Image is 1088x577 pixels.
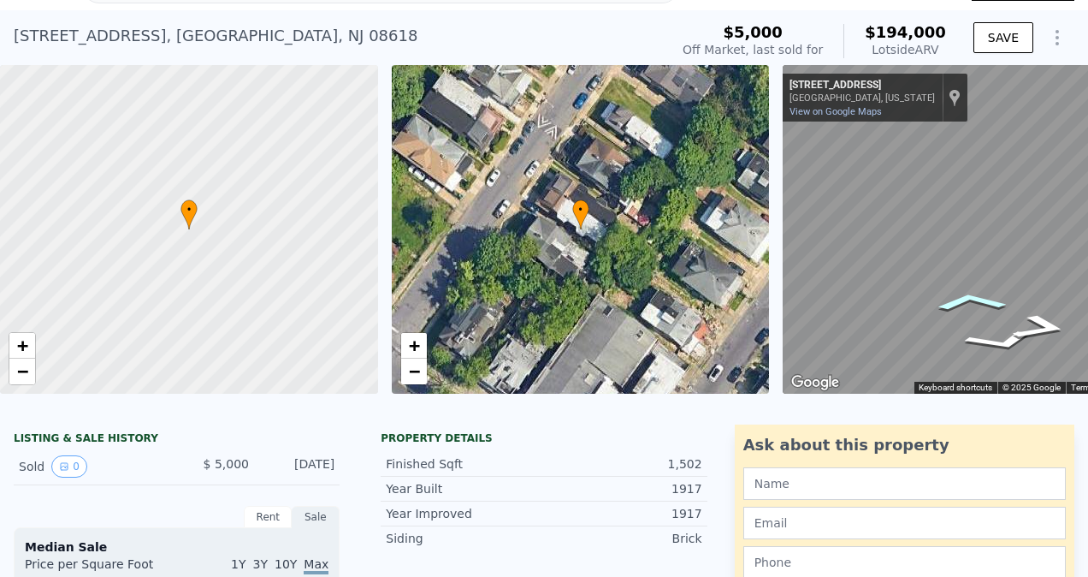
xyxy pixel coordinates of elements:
span: $5,000 [723,23,782,41]
a: Zoom out [401,359,427,384]
div: Sold [19,455,163,478]
span: 10Y [275,557,297,571]
div: Finished Sqft [386,455,544,473]
div: Year Improved [386,505,544,522]
span: $ 5,000 [204,457,249,471]
div: • [572,199,589,229]
input: Email [743,507,1066,539]
div: Median Sale [25,538,328,556]
div: Ask about this property [743,433,1066,457]
div: • [180,199,198,229]
div: [DATE] [263,455,334,478]
div: Sale [292,506,340,528]
span: • [572,202,589,217]
div: Rent [244,506,292,528]
div: Lotside ARV [865,41,946,58]
a: Zoom in [401,333,427,359]
div: [GEOGRAPHIC_DATA], [US_STATE] [789,92,935,104]
div: Property details [381,431,707,445]
path: Go Southeast, Stuyvesant Ave [915,288,1026,316]
div: 1917 [544,480,702,497]
a: Open this area in Google Maps (opens a new window) [787,372,843,394]
div: LISTING & SALE HISTORY [14,431,340,449]
span: $194,000 [865,23,946,41]
span: © 2025 Google [1002,383,1061,392]
div: 1,502 [544,455,702,473]
input: Name [743,467,1066,500]
div: 1917 [544,505,702,522]
span: + [17,335,28,356]
a: View on Google Maps [789,106,882,117]
div: Off Market, last sold for [683,41,823,58]
div: Siding [386,530,544,547]
path: Go Northwest, Stuyvesant Ave [940,324,1063,358]
div: Brick [544,530,702,547]
span: • [180,202,198,217]
a: Zoom in [9,333,35,359]
button: Show Options [1040,21,1074,55]
span: + [408,335,419,356]
div: [STREET_ADDRESS] , [GEOGRAPHIC_DATA] , NJ 08618 [14,24,417,48]
a: Show location on map [949,88,961,107]
button: Keyboard shortcuts [919,382,992,394]
span: Max [304,557,328,574]
button: View historical data [51,455,87,478]
img: Google [787,372,843,394]
span: − [17,360,28,382]
span: 3Y [253,557,268,571]
span: − [408,360,419,382]
div: Year Built [386,480,544,497]
span: 1Y [231,557,245,571]
button: SAVE [973,22,1033,53]
div: [STREET_ADDRESS] [789,79,935,92]
a: Zoom out [9,359,35,384]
